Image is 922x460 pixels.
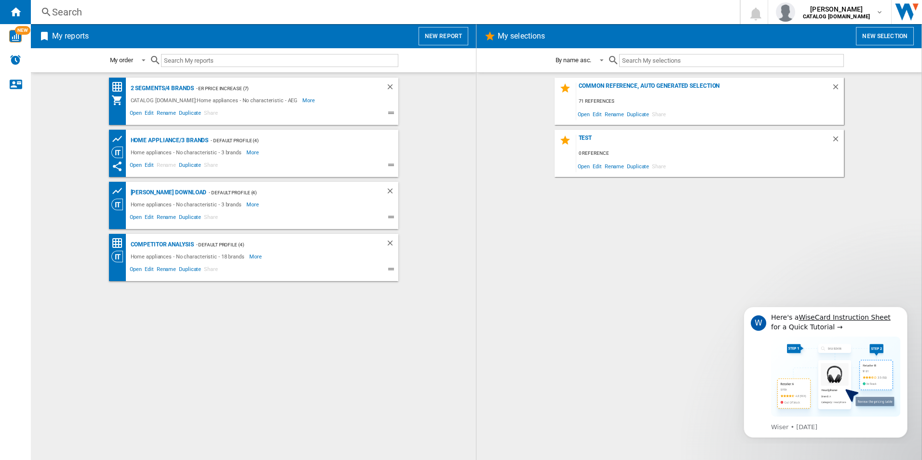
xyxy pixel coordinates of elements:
[556,56,592,64] div: By name asc.
[576,95,844,108] div: 71 references
[651,108,667,121] span: Share
[803,4,870,14] span: [PERSON_NAME]
[161,54,398,67] input: Search My reports
[729,298,922,444] iframe: Intercom notifications message
[576,82,831,95] div: Common reference, auto generated selection
[625,108,651,121] span: Duplicate
[111,199,128,210] div: Category View
[576,108,592,121] span: Open
[128,95,303,106] div: CATALOG [DOMAIN_NAME]:Home appliances - No characteristic - AEG
[111,133,128,145] div: Product prices grid
[128,161,144,172] span: Open
[496,27,547,45] h2: My selections
[128,147,246,158] div: Home appliances - No characteristic - 3 brands
[143,213,155,224] span: Edit
[803,14,870,20] b: CATALOG [DOMAIN_NAME]
[576,148,844,160] div: 0 reference
[203,108,219,120] span: Share
[52,5,715,19] div: Search
[203,161,219,172] span: Share
[625,160,651,173] span: Duplicate
[128,82,194,95] div: 2 segments/4 brands
[15,26,30,35] span: NEW
[603,160,625,173] span: Rename
[177,108,203,120] span: Duplicate
[177,213,203,224] span: Duplicate
[386,82,398,95] div: Delete
[208,135,379,147] div: - Default profile (4)
[619,54,843,67] input: Search My selections
[50,27,91,45] h2: My reports
[302,95,316,106] span: More
[249,251,263,262] span: More
[111,81,128,93] div: Price Matrix
[386,239,398,251] div: Delete
[111,237,128,249] div: Price Matrix
[143,265,155,276] span: Edit
[128,213,144,224] span: Open
[128,187,207,199] div: [PERSON_NAME] Download
[128,251,249,262] div: Home appliances - No characteristic - 18 brands
[155,108,177,120] span: Rename
[831,82,844,95] div: Delete
[246,199,260,210] span: More
[128,199,246,210] div: Home appliances - No characteristic - 3 brands
[155,265,177,276] span: Rename
[177,161,203,172] span: Duplicate
[576,135,831,148] div: test
[246,147,260,158] span: More
[128,265,144,276] span: Open
[111,95,128,106] div: My Assortment
[177,265,203,276] span: Duplicate
[9,30,22,42] img: wise-card.svg
[128,239,194,251] div: Competitor Analysis
[203,213,219,224] span: Share
[831,135,844,148] div: Delete
[203,265,219,276] span: Share
[194,82,366,95] div: - ER Price Increase (7)
[128,135,209,147] div: Home appliance/3 brands
[143,108,155,120] span: Edit
[576,160,592,173] span: Open
[111,251,128,262] div: Category View
[419,27,468,45] button: New report
[110,56,133,64] div: My order
[856,27,914,45] button: New selection
[651,160,667,173] span: Share
[155,213,177,224] span: Rename
[111,147,128,158] div: Category View
[155,161,177,172] span: Rename
[386,187,398,199] div: Delete
[194,239,366,251] div: - Default profile (4)
[111,185,128,197] div: Product prices grid
[591,108,603,121] span: Edit
[10,54,21,66] img: alerts-logo.svg
[143,161,155,172] span: Edit
[111,161,123,172] ng-md-icon: This report has been shared with you
[206,187,366,199] div: - Default profile (4)
[603,108,625,121] span: Rename
[591,160,603,173] span: Edit
[776,2,795,22] img: profile.jpg
[128,108,144,120] span: Open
